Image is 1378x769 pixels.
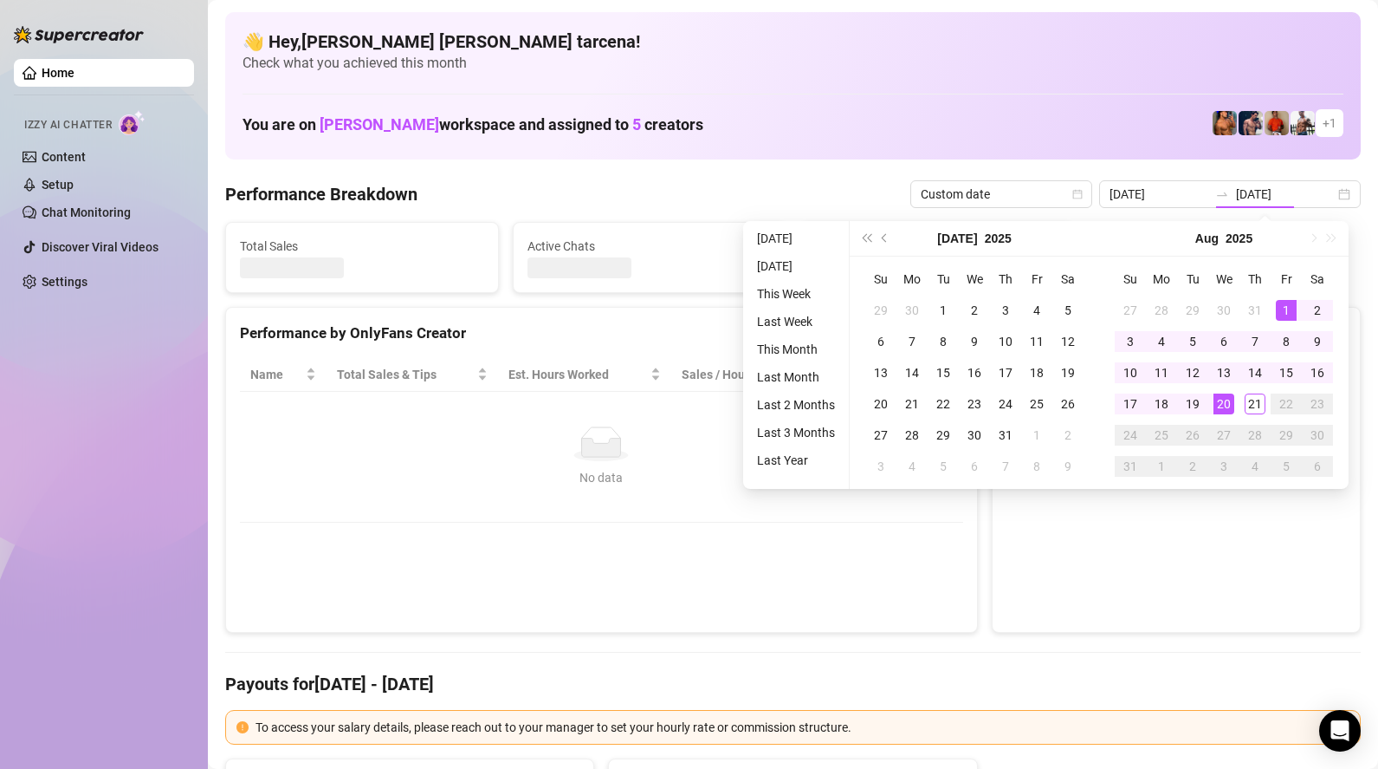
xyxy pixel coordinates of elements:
a: Chat Monitoring [42,205,131,219]
div: Sales by OnlyFans Creator [1006,322,1346,345]
img: AI Chatter [119,110,146,135]
span: Sales / Hour [682,365,778,384]
input: Start date [1110,185,1208,204]
h4: 👋 Hey, [PERSON_NAME] [PERSON_NAME] tarcena ! [243,29,1343,54]
div: To access your salary details, please reach out to your manager to set your hourly rate or commis... [256,718,1349,737]
th: Chat Conversion [802,358,963,392]
span: Messages Sent [815,237,1059,256]
span: Custom date [921,181,1082,207]
th: Total Sales & Tips [327,358,498,392]
h1: You are on workspace and assigned to creators [243,115,703,134]
span: Check what you achieved this month [243,54,1343,73]
img: JG [1213,111,1237,135]
th: Name [240,358,327,392]
span: Izzy AI Chatter [24,117,112,134]
span: [PERSON_NAME] [320,115,439,134]
div: Performance by OnlyFans Creator [240,322,963,345]
span: + 1 [1323,114,1336,133]
span: to [1215,187,1229,201]
div: No data [257,468,946,487]
span: Chat Conversion [812,365,939,384]
th: Sales / Hour [671,358,802,392]
a: Setup [42,178,74,192]
span: exclamation-circle [236,721,249,733]
a: Home [42,66,74,80]
span: Total Sales [240,237,484,256]
img: Justin [1265,111,1289,135]
input: End date [1236,185,1335,204]
img: Axel [1239,111,1263,135]
div: Open Intercom Messenger [1319,710,1361,752]
div: Est. Hours Worked [508,365,647,384]
span: 5 [632,115,641,134]
span: Active Chats [527,237,772,256]
a: Settings [42,275,87,289]
h4: Performance Breakdown [225,182,417,206]
h4: Payouts for [DATE] - [DATE] [225,672,1361,696]
span: Total Sales & Tips [337,365,474,384]
img: logo-BBDzfeDw.svg [14,26,144,43]
span: Name [250,365,302,384]
span: swap-right [1215,187,1229,201]
span: calendar [1072,189,1083,199]
a: Discover Viral Videos [42,240,159,254]
img: JUSTIN [1291,111,1315,135]
a: Content [42,150,86,164]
